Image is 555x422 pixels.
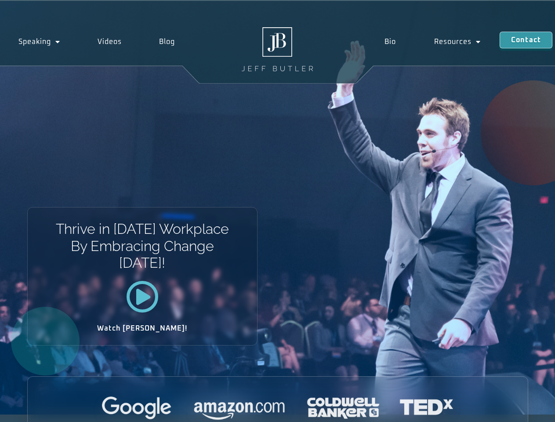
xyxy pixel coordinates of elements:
a: Resources [415,32,500,52]
a: Contact [500,32,552,48]
h1: Thrive in [DATE] Workplace By Embracing Change [DATE]! [55,221,229,271]
a: Blog [140,32,193,52]
a: Videos [79,32,141,52]
span: Contact [511,36,541,44]
a: Bio [366,32,415,52]
h2: Watch [PERSON_NAME]! [58,325,226,332]
nav: Menu [366,32,499,52]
